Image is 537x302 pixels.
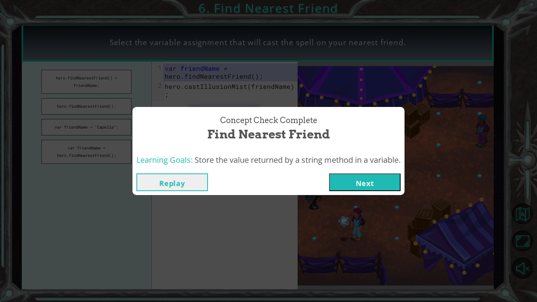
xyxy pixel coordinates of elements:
[220,115,317,126] span: Concept Check Complete
[136,173,208,191] button: Replay
[136,155,193,165] span: Learning Goals:
[207,126,330,143] span: Find Nearest Friend
[195,155,401,165] span: Store the value returned by a string method in a variable.
[329,173,401,191] button: Next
